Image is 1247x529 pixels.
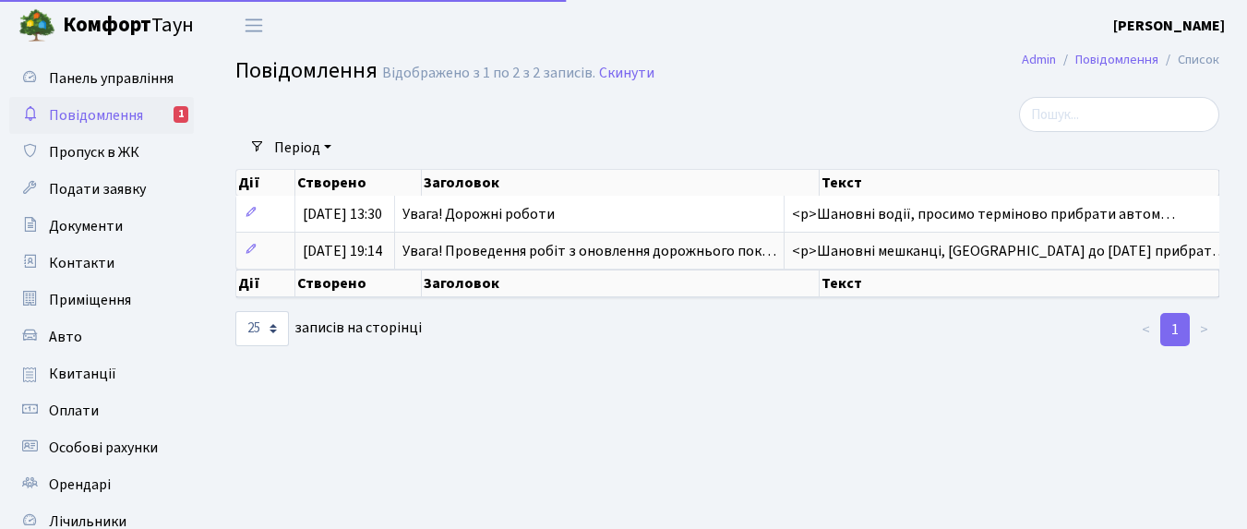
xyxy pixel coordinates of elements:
a: Скинути [599,65,654,82]
a: Орендарі [9,466,194,503]
th: Текст [820,270,1219,297]
a: [PERSON_NAME] [1113,15,1225,37]
a: Період [267,132,339,163]
a: Admin [1022,50,1056,69]
span: Контакти [49,253,114,273]
span: Панель управління [49,68,174,89]
b: Комфорт [63,10,151,40]
a: Подати заявку [9,171,194,208]
div: 1 [174,106,188,123]
a: Оплати [9,392,194,429]
span: Повідомлення [235,54,378,87]
span: Таун [63,10,194,42]
span: [DATE] 19:14 [303,241,382,261]
span: Квитанції [49,364,116,384]
a: Контакти [9,245,194,282]
div: Відображено з 1 по 2 з 2 записів. [382,65,595,82]
a: Повідомлення1 [9,97,194,134]
span: <p>Шановні мешканці, [GEOGRAPHIC_DATA] до [DATE] прибрат… [792,241,1227,261]
span: Увага! Проведення робіт з оновлення дорожнього пок… [402,241,776,261]
th: Дії [236,270,295,297]
b: [PERSON_NAME] [1113,16,1225,36]
span: Подати заявку [49,179,146,199]
span: [DATE] 13:30 [303,204,382,224]
a: Приміщення [9,282,194,319]
span: Увага! Дорожні роботи [402,204,555,224]
span: Документи [49,216,123,236]
span: Особові рахунки [49,438,158,458]
th: Дії [236,170,295,196]
a: Особові рахунки [9,429,194,466]
span: Пропуск в ЖК [49,142,139,162]
a: Повідомлення [1075,50,1158,69]
a: Панель управління [9,60,194,97]
li: Список [1158,50,1219,70]
th: Текст [820,170,1219,196]
th: Заголовок [422,270,820,297]
input: Пошук... [1019,97,1219,132]
nav: breadcrumb [994,41,1247,79]
select: записів на сторінці [235,311,289,346]
a: Квитанції [9,355,194,392]
th: Заголовок [422,170,820,196]
a: Документи [9,208,194,245]
label: записів на сторінці [235,311,422,346]
a: Пропуск в ЖК [9,134,194,171]
span: Орендарі [49,475,111,495]
span: Приміщення [49,290,131,310]
span: Авто [49,327,82,347]
span: <p>Шановні водії, просимо терміново прибрати автом… [792,204,1175,224]
a: 1 [1160,313,1190,346]
span: Оплати [49,401,99,421]
th: Створено [295,270,422,297]
span: Повідомлення [49,105,143,126]
img: logo.png [18,7,55,44]
button: Переключити навігацію [231,10,277,41]
a: Авто [9,319,194,355]
th: Створено [295,170,422,196]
